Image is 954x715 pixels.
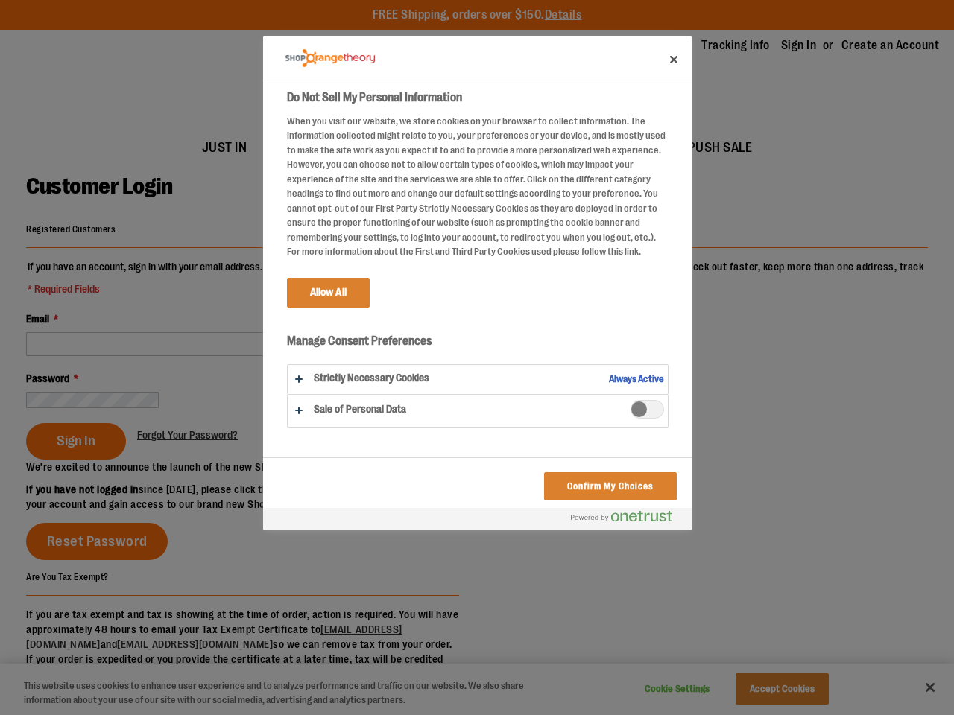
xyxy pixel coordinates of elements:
div: Preference center [263,36,692,530]
div: When you visit our website, we store cookies on your browser to collect information. The informat... [287,114,669,259]
div: Company Logo [285,43,375,73]
h2: Do Not Sell My Personal Information [287,89,669,107]
span: Sale of Personal Data [631,400,664,419]
img: Powered by OneTrust Opens in a new Tab [571,510,672,522]
button: Confirm My Choices [544,472,676,500]
div: Do Not Sell My Personal Information [263,36,692,530]
a: Powered by OneTrust Opens in a new Tab [571,510,684,529]
button: Allow All [287,278,370,308]
img: Company Logo [285,49,375,68]
button: Close [657,43,690,76]
h3: Manage Consent Preferences [287,334,669,357]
